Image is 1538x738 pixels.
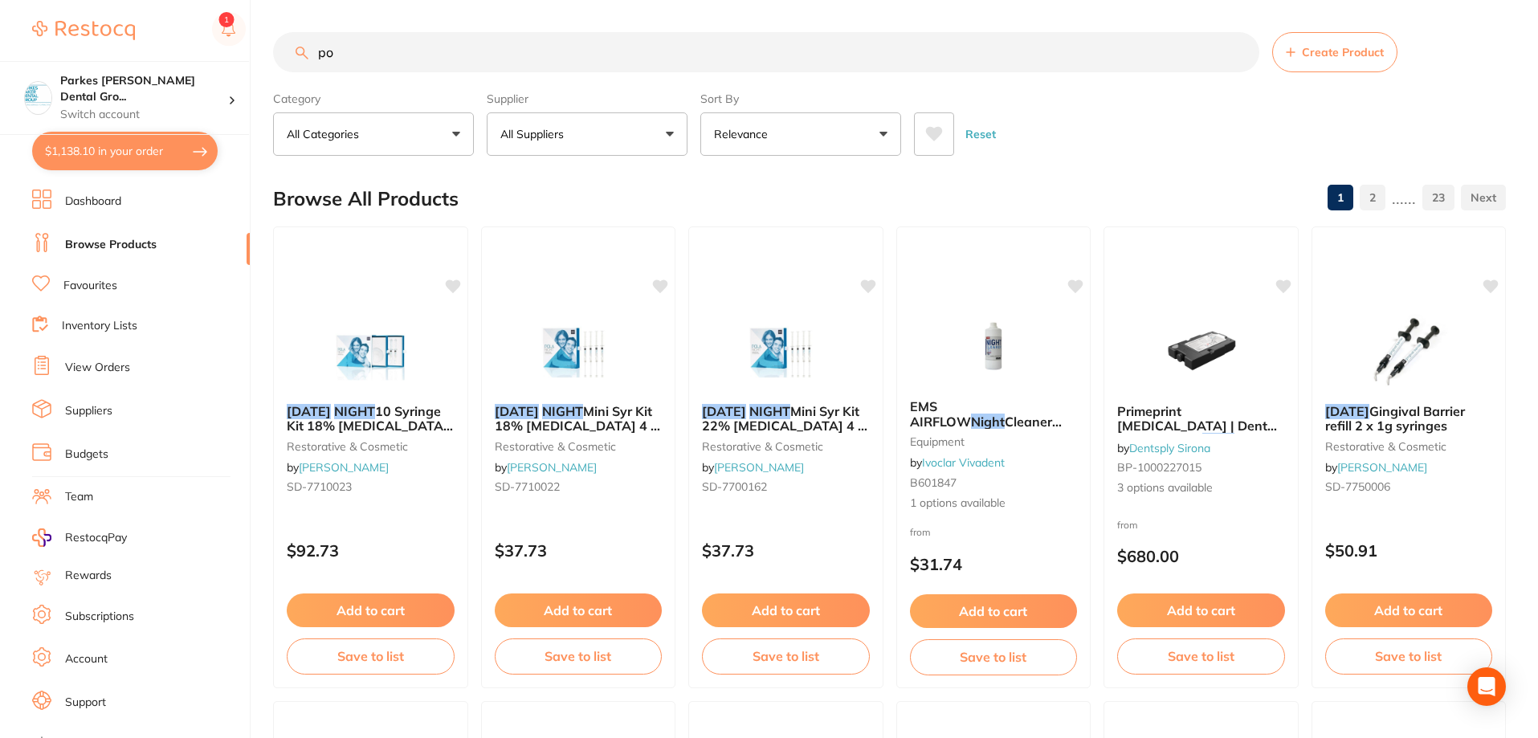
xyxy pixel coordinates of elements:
[700,112,901,156] button: Relevance
[702,479,767,494] span: SD-7700162
[702,404,870,434] b: POLA NIGHT Mini Syr Kit 22% Carbamide Peroxide 4 x 1.3g
[1356,311,1461,391] img: POLA Gingival Barrier refill 2 x 1g syringes
[1129,441,1210,455] a: Dentsply Sirona
[910,455,1005,470] span: by
[287,404,455,434] b: POLA NIGHT 10 Syringe Kit 18% Carbamide Peroxide 10 x 1.3g
[65,446,108,463] a: Budgets
[910,414,1062,444] span: Cleaner Liquid 800ml
[495,404,663,434] b: POLA NIGHT Mini Syr Kit 18% Carbamide Peroxide 4 x 1.3g
[1337,460,1427,475] a: [PERSON_NAME]
[910,639,1078,675] button: Save to list
[1302,46,1384,59] span: Create Product
[1325,479,1390,494] span: SD-7750006
[65,403,112,419] a: Suppliers
[910,398,971,429] span: EMS AIRFLOW
[495,440,663,453] small: restorative & cosmetic
[922,455,1005,470] a: Ivoclar Vivadent
[526,311,630,391] img: POLA NIGHT Mini Syr Kit 18% Carbamide Peroxide 4 x 1.3g
[702,440,870,453] small: restorative & cosmetic
[32,12,135,49] a: Restocq Logo
[318,311,422,391] img: POLA NIGHT 10 Syringe Kit 18% Carbamide Peroxide 10 x 1.3g
[273,188,459,210] h2: Browse All Products
[60,107,228,123] p: Switch account
[60,73,228,104] h4: Parkes Baker Dental Group
[1392,189,1416,207] p: ......
[1117,441,1210,455] span: by
[1325,440,1493,453] small: restorative & cosmetic
[273,32,1259,72] input: Search Products
[700,92,901,106] label: Sort By
[702,403,746,419] em: [DATE]
[733,311,838,391] img: POLA NIGHT Mini Syr Kit 22% Carbamide Peroxide 4 x 1.3g
[1117,593,1285,627] button: Add to cart
[714,126,774,142] p: Relevance
[62,318,137,334] a: Inventory Lists
[1202,433,1234,449] em: night
[1328,181,1353,214] a: 1
[1360,181,1385,214] a: 2
[65,568,112,584] a: Rewards
[65,530,127,546] span: RestocqPay
[1117,460,1201,475] span: BP-1000227015
[910,399,1078,429] b: EMS AIRFLOW Night Cleaner Liquid 800ml
[1117,403,1279,449] span: Primeprint [MEDICAL_DATA] | Dental resin | Splints,
[495,541,663,560] p: $37.73
[65,194,121,210] a: Dashboard
[287,440,455,453] small: restorative & cosmetic
[65,360,130,376] a: View Orders
[941,306,1046,386] img: EMS AIRFLOW Night Cleaner Liquid 800ml
[910,435,1078,448] small: equipment
[487,92,687,106] label: Supplier
[1325,460,1427,475] span: by
[1467,667,1506,706] div: Open Intercom Messenger
[1148,311,1253,391] img: Primeprint Splint | Dental resin | Splints, night guards, retainers
[495,403,539,419] em: [DATE]
[910,594,1078,628] button: Add to cart
[487,112,687,156] button: All Suppliers
[287,541,455,560] p: $92.73
[910,555,1078,573] p: $31.74
[65,695,106,711] a: Support
[714,460,804,475] a: [PERSON_NAME]
[749,403,790,419] em: NIGHT
[1117,519,1138,531] span: from
[287,403,453,449] span: 10 Syringe Kit 18% [MEDICAL_DATA] 10 x 1.3g
[495,638,663,674] button: Save to list
[702,541,870,560] p: $37.73
[32,528,51,547] img: RestocqPay
[702,460,804,475] span: by
[299,460,389,475] a: [PERSON_NAME]
[961,112,1001,156] button: Reset
[1325,403,1369,419] em: [DATE]
[495,479,560,494] span: SD-7710022
[1325,403,1465,434] span: Gingival Barrier refill 2 x 1g syringes
[495,403,660,449] span: Mini Syr Kit 18% [MEDICAL_DATA] 4 x 1.3g
[32,132,218,170] button: $1,138.10 in your order
[1422,181,1454,214] a: 23
[702,403,867,449] span: Mini Syr Kit 22% [MEDICAL_DATA] 4 x 1.3g
[910,475,957,490] span: B601847
[273,92,474,106] label: Category
[1117,547,1285,565] p: $680.00
[63,278,117,294] a: Favourites
[287,460,389,475] span: by
[507,460,597,475] a: [PERSON_NAME]
[1325,593,1493,627] button: Add to cart
[971,414,1005,430] em: Night
[542,403,583,419] em: NIGHT
[334,403,375,419] em: NIGHT
[495,593,663,627] button: Add to cart
[287,403,331,419] em: [DATE]
[1325,638,1493,674] button: Save to list
[1117,404,1285,434] b: Primeprint Splint | Dental resin | Splints, night guards, retainers
[273,112,474,156] button: All Categories
[287,638,455,674] button: Save to list
[1117,480,1285,496] span: 3 options available
[65,237,157,253] a: Browse Products
[32,528,127,547] a: RestocqPay
[495,460,597,475] span: by
[65,609,134,625] a: Subscriptions
[1272,32,1397,72] button: Create Product
[65,651,108,667] a: Account
[702,638,870,674] button: Save to list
